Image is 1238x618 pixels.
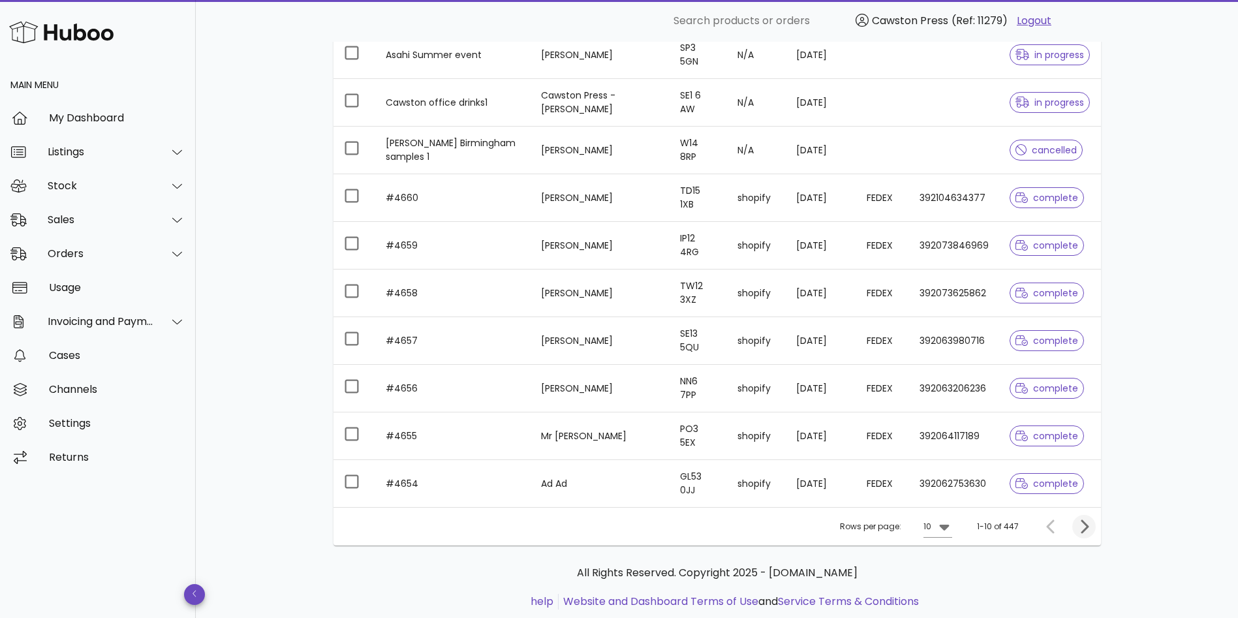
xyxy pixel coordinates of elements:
td: [DATE] [786,270,856,317]
td: FEDEX [856,270,909,317]
td: [DATE] [786,365,856,412]
td: [PERSON_NAME] [531,127,670,174]
td: TD15 1XB [670,174,727,222]
span: (Ref: 11279) [952,13,1008,28]
td: 392073846969 [909,222,999,270]
td: NN6 7PP [670,365,727,412]
td: #4658 [375,270,531,317]
div: Channels [49,383,185,395]
td: [PERSON_NAME] [531,174,670,222]
a: Service Terms & Conditions [778,594,919,609]
td: [DATE] [786,174,856,222]
td: Mr [PERSON_NAME] [531,412,670,460]
td: 392063206236 [909,365,999,412]
td: N/A [727,127,786,174]
td: shopify [727,317,786,365]
td: 392062753630 [909,460,999,507]
td: #4657 [375,317,531,365]
div: Listings [48,146,154,158]
td: shopify [727,365,786,412]
td: FEDEX [856,222,909,270]
span: complete [1015,288,1079,298]
td: GL53 0JJ [670,460,727,507]
td: [DATE] [786,31,856,79]
td: shopify [727,174,786,222]
td: [DATE] [786,412,856,460]
td: 392064117189 [909,412,999,460]
td: Asahi Summer event [375,31,531,79]
td: [PERSON_NAME] [531,31,670,79]
td: FEDEX [856,317,909,365]
td: FEDEX [856,460,909,507]
p: All Rights Reserved. Copyright 2025 - [DOMAIN_NAME] [344,565,1091,581]
td: N/A [727,31,786,79]
td: [DATE] [786,317,856,365]
div: 10Rows per page: [923,516,952,537]
td: Ad Ad [531,460,670,507]
td: 392063980716 [909,317,999,365]
span: complete [1015,479,1079,488]
div: Settings [49,417,185,429]
td: shopify [727,412,786,460]
td: SP3 5GN [670,31,727,79]
td: [DATE] [786,222,856,270]
td: TW12 3XZ [670,270,727,317]
td: SE13 5QU [670,317,727,365]
td: [PERSON_NAME] [531,317,670,365]
td: #4656 [375,365,531,412]
td: Cawston Press - [PERSON_NAME] [531,79,670,127]
div: Stock [48,179,154,192]
td: #4655 [375,412,531,460]
a: Website and Dashboard Terms of Use [563,594,758,609]
td: IP12 4RG [670,222,727,270]
div: Cases [49,349,185,362]
td: W14 8RP [670,127,727,174]
div: My Dashboard [49,112,185,124]
td: shopify [727,460,786,507]
a: help [531,594,553,609]
span: complete [1015,384,1079,393]
div: Invoicing and Payments [48,315,154,328]
td: #4654 [375,460,531,507]
td: 392073625862 [909,270,999,317]
div: Usage [49,281,185,294]
a: Logout [1017,13,1051,29]
td: shopify [727,222,786,270]
span: in progress [1015,98,1085,107]
td: #4660 [375,174,531,222]
td: Cawston office drinks1 [375,79,531,127]
div: Returns [49,451,185,463]
span: in progress [1015,50,1085,59]
div: Orders [48,247,154,260]
span: complete [1015,193,1079,202]
td: shopify [727,270,786,317]
div: Rows per page: [840,508,952,546]
td: [DATE] [786,460,856,507]
td: FEDEX [856,174,909,222]
span: complete [1015,336,1079,345]
td: [PERSON_NAME] [531,222,670,270]
td: #4659 [375,222,531,270]
span: complete [1015,431,1079,440]
span: complete [1015,241,1079,250]
td: [DATE] [786,127,856,174]
td: [DATE] [786,79,856,127]
td: 392104634377 [909,174,999,222]
button: Next page [1072,515,1096,538]
span: Cawston Press [872,13,948,28]
img: Huboo Logo [9,18,114,46]
div: Sales [48,213,154,226]
div: 1-10 of 447 [977,521,1019,533]
td: [PERSON_NAME] [531,365,670,412]
span: cancelled [1015,146,1077,155]
td: PO3 5EX [670,412,727,460]
td: N/A [727,79,786,127]
div: 10 [923,521,931,533]
td: [PERSON_NAME] [531,270,670,317]
td: FEDEX [856,365,909,412]
li: and [559,594,919,610]
td: FEDEX [856,412,909,460]
td: SE1 6 AW [670,79,727,127]
td: [PERSON_NAME] Birmingham samples 1 [375,127,531,174]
